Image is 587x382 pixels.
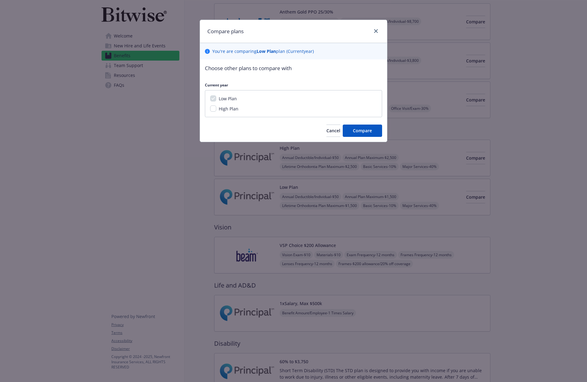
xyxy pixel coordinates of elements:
[207,27,244,35] h1: Compare plans
[205,82,382,88] p: Current year
[205,64,382,72] p: Choose other plans to compare with
[372,27,380,35] a: close
[326,125,340,137] button: Cancel
[326,128,340,133] span: Cancel
[219,96,237,101] span: Low Plan
[219,106,238,112] span: High Plan
[343,125,382,137] button: Compare
[212,48,314,54] p: You ' re are comparing plan ( Current year)
[353,128,372,133] span: Compare
[257,48,276,54] b: Low Plan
